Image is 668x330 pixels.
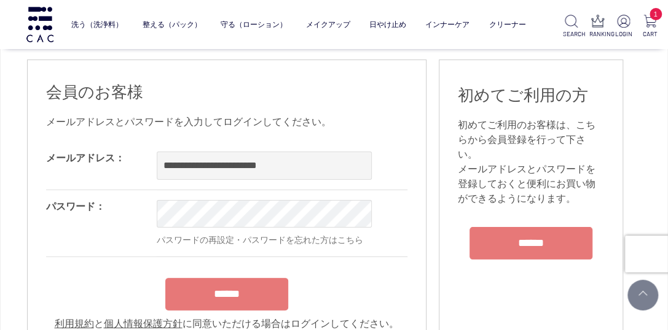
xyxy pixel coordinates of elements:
[489,12,525,38] a: クリーナー
[563,29,580,39] p: SEARCH
[458,118,604,206] div: 初めてご利用のお客様は、こちらから会員登録を行って下さい。 メールアドレスとパスワードを登録しておくと便利にお買い物ができるようになります。
[563,15,580,39] a: SEARCH
[615,15,632,39] a: LOGIN
[589,15,606,39] a: RANKING
[642,15,658,39] a: 1 CART
[642,29,658,39] p: CART
[221,12,287,38] a: 守る（ローション）
[104,318,183,329] a: 個人情報保護方針
[157,235,363,245] a: パスワードの再設定・パスワードを忘れた方はこちら
[71,12,123,38] a: 洗う（洗浄料）
[458,86,588,104] span: 初めてご利用の方
[425,12,470,38] a: インナーケア
[369,12,406,38] a: 日やけ止め
[142,12,201,38] a: 整える（パック）
[589,29,606,39] p: RANKING
[650,8,662,20] span: 1
[615,29,632,39] p: LOGIN
[46,83,143,101] span: 会員のお客様
[25,7,55,42] img: logo
[306,12,350,38] a: メイクアップ
[55,318,94,329] a: 利用規約
[46,115,407,129] div: メールアドレスとパスワードを入力してログインしてください。
[46,201,105,212] label: パスワード：
[46,153,125,163] label: メールアドレス：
